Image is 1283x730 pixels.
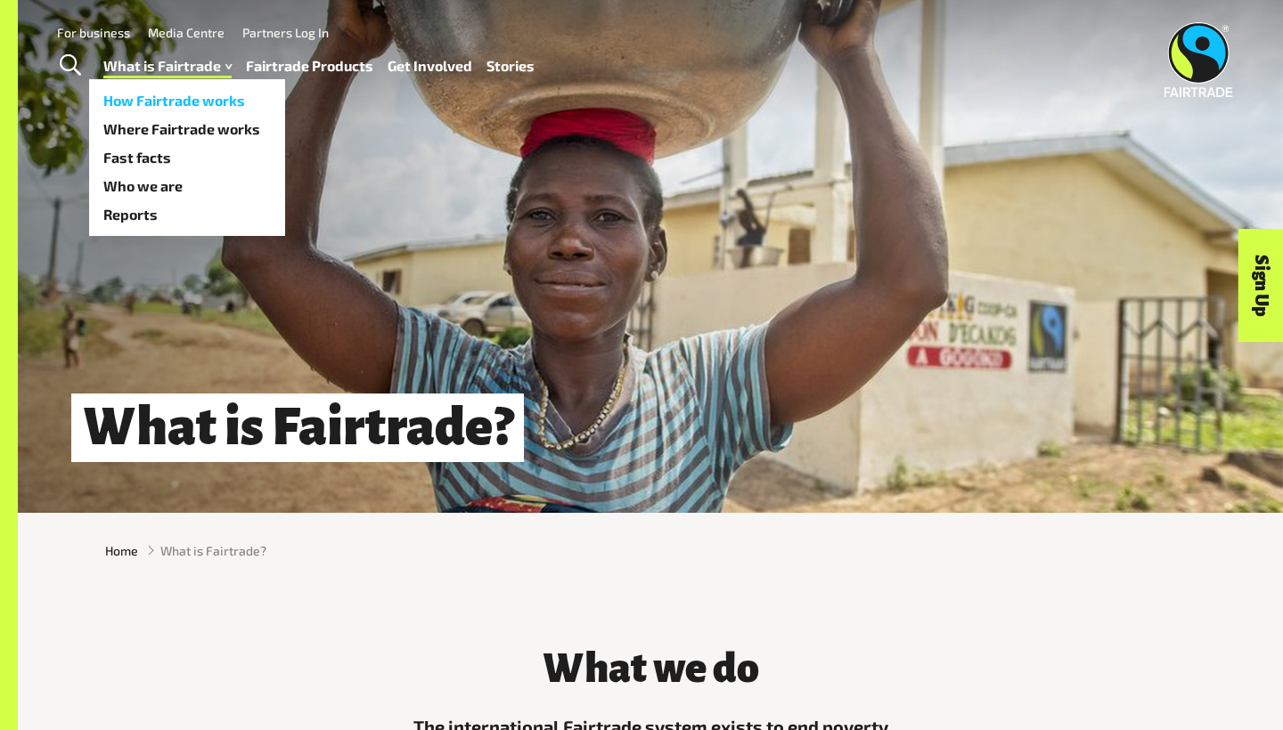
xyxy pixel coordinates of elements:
[1165,22,1233,97] img: Fairtrade Australia New Zealand logo
[383,646,918,691] h3: What we do
[57,25,130,40] a: For business
[486,53,535,79] a: Stories
[246,53,373,79] a: Fairtrade Products
[89,143,285,172] a: Fast facts
[388,53,472,79] a: Get Involved
[48,44,92,88] a: Toggle Search
[89,115,285,143] a: Where Fairtrade works
[71,393,524,462] h1: What is Fairtrade?
[103,53,232,79] a: What is Fairtrade
[105,541,138,560] a: Home
[242,25,329,40] a: Partners Log In
[89,200,285,229] a: Reports
[148,25,225,40] a: Media Centre
[89,86,285,115] a: How Fairtrade works
[160,541,266,560] span: What is Fairtrade?
[89,172,285,200] a: Who we are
